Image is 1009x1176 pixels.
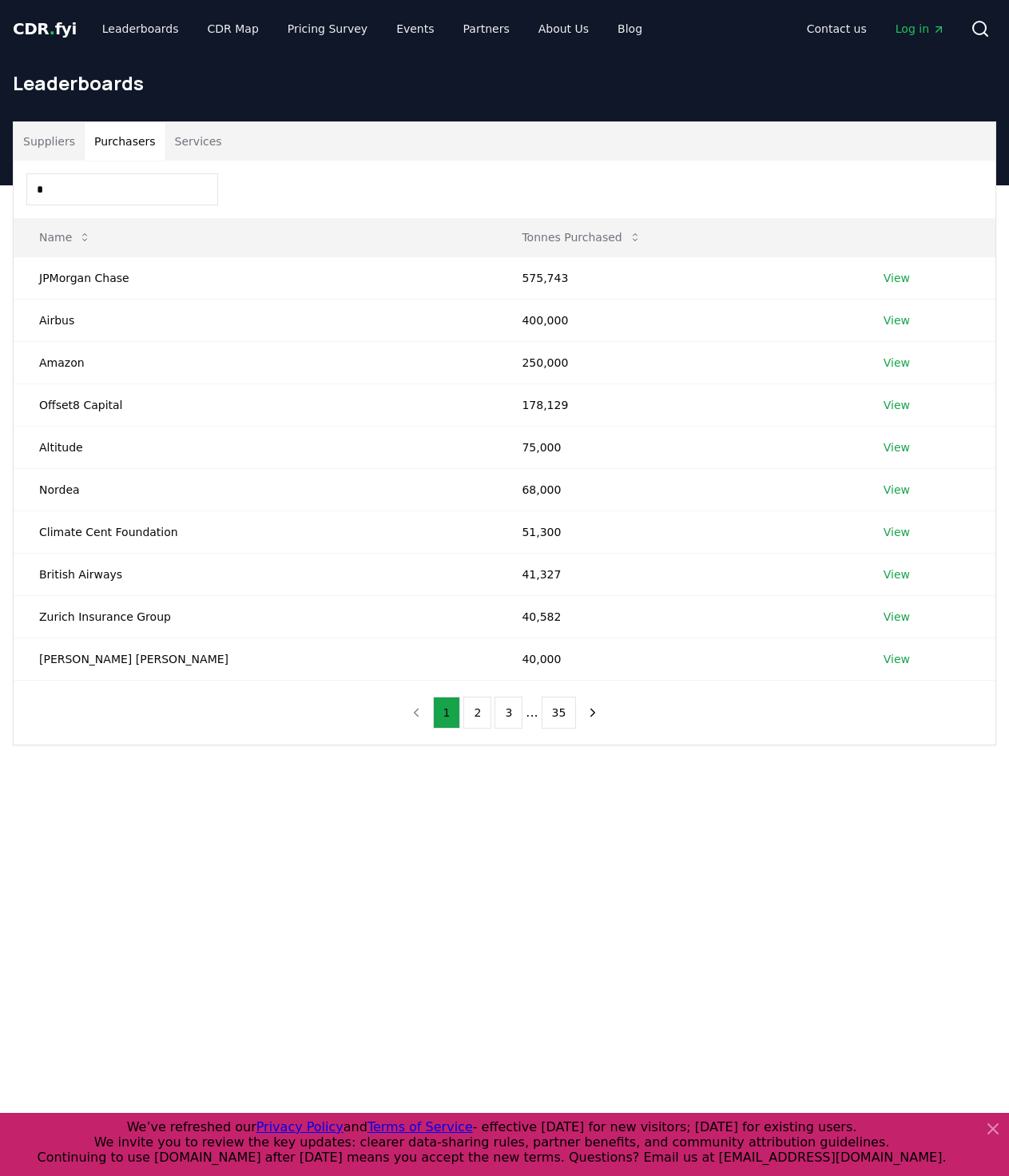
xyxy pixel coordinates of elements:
a: View [884,397,910,413]
td: 75,000 [496,426,857,468]
a: CDR Map [195,14,272,43]
td: 51,300 [496,511,857,553]
td: Climate Cent Foundation [14,511,496,553]
a: Events [383,14,447,43]
button: Purchasers [85,122,165,161]
h1: Leaderboards [13,70,996,96]
span: Log in [896,21,945,37]
span: . [50,19,55,38]
a: Contact us [794,14,880,43]
a: Pricing Survey [275,14,380,43]
td: 40,582 [496,595,857,638]
td: 250,000 [496,341,857,383]
a: View [884,651,910,667]
td: 575,743 [496,256,857,299]
button: Suppliers [14,122,85,161]
a: About Us [526,14,602,43]
button: Name [26,221,104,253]
td: British Airways [14,553,496,595]
td: [PERSON_NAME] [PERSON_NAME] [14,638,496,680]
li: ... [526,703,538,722]
button: Services [165,122,232,161]
button: 35 [542,697,577,729]
a: View [884,566,910,582]
a: View [884,482,910,498]
nav: Main [794,14,958,43]
a: Partners [451,14,522,43]
a: View [884,609,910,625]
td: Offset8 Capital [14,383,496,426]
td: 41,327 [496,553,857,595]
a: Log in [883,14,958,43]
a: CDR.fyi [13,18,77,40]
span: CDR fyi [13,19,77,38]
td: Airbus [14,299,496,341]
td: Zurich Insurance Group [14,595,496,638]
a: View [884,524,910,540]
button: 3 [495,697,522,729]
button: Tonnes Purchased [509,221,653,253]
button: 2 [463,697,491,729]
a: View [884,355,910,371]
a: View [884,439,910,455]
td: 40,000 [496,638,857,680]
button: next page [579,697,606,729]
td: JPMorgan Chase [14,256,496,299]
td: 400,000 [496,299,857,341]
td: 68,000 [496,468,857,511]
button: 1 [433,697,461,729]
td: 178,129 [496,383,857,426]
a: Leaderboards [89,14,192,43]
a: View [884,270,910,286]
td: Amazon [14,341,496,383]
td: Nordea [14,468,496,511]
td: Altitude [14,426,496,468]
a: Blog [605,14,655,43]
a: View [884,312,910,328]
nav: Main [89,14,655,43]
